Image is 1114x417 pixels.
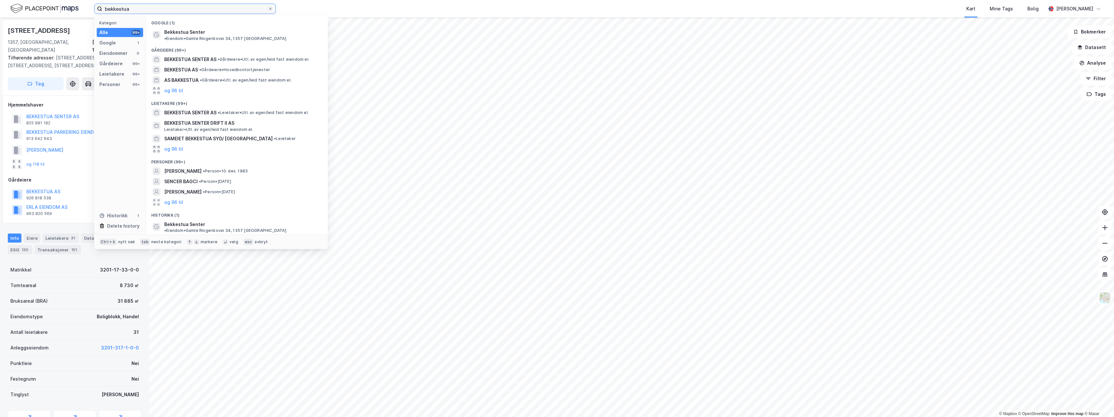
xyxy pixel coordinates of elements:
[218,110,309,115] span: Leietaker • Utl. av egen/leid fast eiendom el.
[10,344,49,352] div: Anleggseiendom
[201,239,217,245] div: markere
[97,313,139,321] div: Boligblokk, Handel
[10,282,36,289] div: Tomteareal
[254,239,268,245] div: avbryt
[99,29,108,36] div: Alle
[20,246,30,253] div: 120
[99,60,123,68] div: Gårdeiere
[26,136,52,141] div: 913 642 643
[146,43,328,54] div: Gårdeiere (99+)
[118,239,135,245] div: nytt søk
[164,36,286,41] span: Eiendom • Gamle Ringeriksvei 34, 1357 [GEOGRAPHIC_DATA]
[164,221,205,228] span: Bekkestua Senter
[35,245,81,254] div: Transaksjoner
[10,360,32,367] div: Punktleie
[10,297,48,305] div: Bruksareal (BRA)
[1080,72,1111,85] button: Filter
[8,176,141,184] div: Gårdeiere
[164,167,202,175] span: [PERSON_NAME]
[70,246,78,253] div: 151
[229,239,238,245] div: velg
[164,87,183,95] button: og 96 til
[199,179,231,184] span: Person • [DATE]
[1099,292,1111,304] img: Z
[100,266,139,274] div: 3201-17-33-0-0
[146,96,328,107] div: Leietakere (99+)
[199,67,201,72] span: •
[92,38,142,54] div: [GEOGRAPHIC_DATA], 17/33
[164,178,198,185] span: SENCER BAGCI
[99,70,124,78] div: Leietakere
[8,101,141,109] div: Hjemmelshaver
[81,234,114,243] div: Datasett
[164,109,217,117] span: BEKKESTUA SENTER AS
[199,67,270,72] span: Gårdeiere • Hovedkontortjenester
[131,375,139,383] div: Nei
[10,391,29,398] div: Tinglyst
[8,55,56,60] span: Tilhørende adresser:
[966,5,975,13] div: Kart
[164,198,183,206] button: og 96 til
[274,136,296,141] span: Leietaker
[8,77,64,90] button: Tag
[135,213,141,218] div: 1
[10,375,36,383] div: Festegrunn
[164,76,199,84] span: AS BAKKESTUA
[164,135,273,143] span: SAMEIET BEKKESTUA SYD/ [GEOGRAPHIC_DATA]
[203,189,235,195] span: Person • [DATE]
[1051,411,1083,416] a: Improve this map
[102,4,268,14] input: Søk på adresse, matrikkel, gårdeiere, leietakere eller personer
[10,266,31,274] div: Matrikkel
[1074,57,1111,69] button: Analyse
[218,57,309,62] span: Gårdeiere • Utl. av egen/leid fast eiendom el.
[118,297,139,305] div: 31 885 ㎡
[131,360,139,367] div: Nei
[99,39,116,47] div: Google
[203,189,205,194] span: •
[199,179,201,184] span: •
[200,78,291,83] span: Gårdeiere • Utl. av egen/leid fast eiendom el.
[10,313,43,321] div: Eiendomstype
[131,71,141,77] div: 99+
[243,239,254,245] div: esc
[151,239,182,245] div: neste kategori
[164,56,217,63] span: BEKKESTUA SENTER AS
[1072,41,1111,54] button: Datasett
[164,119,320,127] span: BEKKESTUA SENTER DRIFT II AS
[26,120,50,126] div: 825 881 182
[10,3,79,14] img: logo.f888ab2527a4732fd821a326f86c7f29.svg
[203,169,205,173] span: •
[99,49,128,57] div: Eiendommer
[102,391,139,398] div: [PERSON_NAME]
[101,344,139,352] button: 3201-317-1-0-0
[26,211,52,216] div: 963 820 569
[10,328,48,336] div: Antall leietakere
[203,169,248,174] span: Person • 10. des. 1983
[131,61,141,66] div: 99+
[99,20,143,25] div: Kategori
[120,282,139,289] div: 8 730 ㎡
[8,54,136,69] div: [STREET_ADDRESS], [STREET_ADDRESS], [STREET_ADDRESS]
[218,57,220,62] span: •
[99,81,120,88] div: Personer
[43,234,79,243] div: Leietakere
[26,196,51,201] div: 926 818 538
[133,328,139,336] div: 31
[8,25,71,36] div: [STREET_ADDRESS]
[1082,386,1114,417] div: Kontrollprogram for chat
[164,145,183,153] button: og 96 til
[8,38,92,54] div: 1357, [GEOGRAPHIC_DATA], [GEOGRAPHIC_DATA]
[135,51,141,56] div: 0
[1068,25,1111,38] button: Bokmerker
[146,154,328,166] div: Personer (99+)
[99,212,128,220] div: Historikk
[164,188,202,196] span: [PERSON_NAME]
[8,245,32,254] div: ESG
[24,234,40,243] div: Eiere
[164,228,166,233] span: •
[146,208,328,219] div: Historikk (1)
[135,40,141,45] div: 1
[200,78,202,82] span: •
[164,36,166,41] span: •
[1018,411,1050,416] a: OpenStreetMap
